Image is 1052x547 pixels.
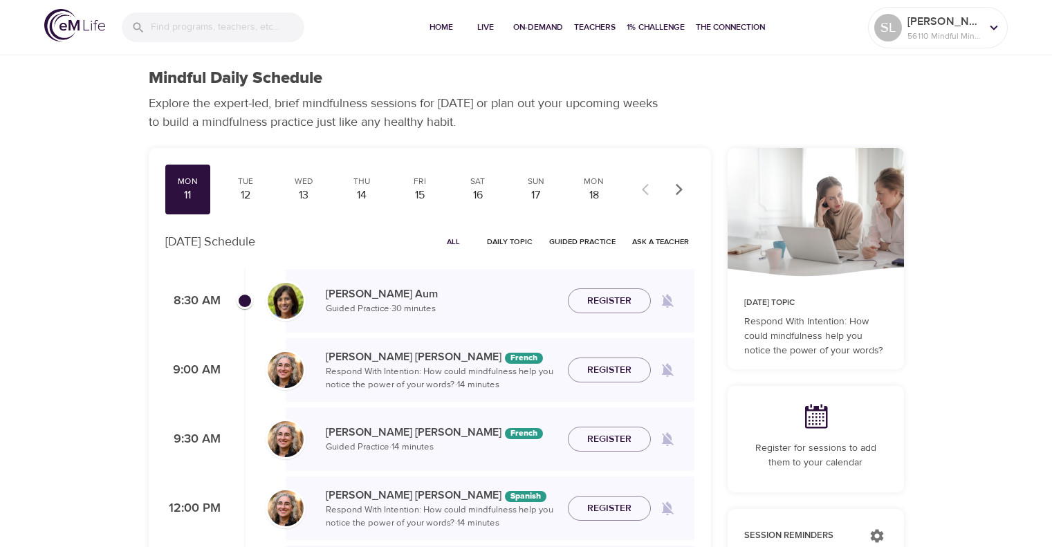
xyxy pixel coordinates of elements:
span: Remind me when a class goes live every Monday at 9:00 AM [651,353,684,387]
span: Ask a Teacher [632,235,689,248]
p: Explore the expert-led, brief mindfulness sessions for [DATE] or plan out your upcoming weeks to ... [149,94,667,131]
button: Register [568,288,651,314]
img: Alisha%20Aum%208-9-21.jpg [268,283,304,319]
button: Guided Practice [544,231,621,252]
div: 17 [519,187,553,203]
p: Guided Practice · 30 minutes [326,302,557,316]
span: Remind me when a class goes live every Monday at 12:00 PM [651,492,684,525]
span: Home [425,20,458,35]
span: Register [587,362,631,379]
span: On-Demand [513,20,563,35]
p: [PERSON_NAME] [PERSON_NAME] [326,349,557,365]
button: All [432,231,476,252]
button: Daily Topic [481,231,538,252]
span: Remind me when a class goes live every Monday at 8:30 AM [651,284,684,317]
div: 18 [577,187,611,203]
div: Mon [577,176,611,187]
p: [PERSON_NAME] [PERSON_NAME] [326,424,557,441]
div: Wed [286,176,321,187]
img: Maria%20Alonso%20Martinez.png [268,490,304,526]
p: 56110 Mindful Minutes [907,30,981,42]
p: [PERSON_NAME] [PERSON_NAME] [326,487,557,503]
div: Sat [461,176,495,187]
button: Register [568,358,651,383]
span: 1% Challenge [627,20,685,35]
span: All [437,235,470,248]
span: Register [587,500,631,517]
p: 9:30 AM [165,430,221,449]
h1: Mindful Daily Schedule [149,68,322,89]
div: The episodes in this programs will be in Spanish [505,491,546,502]
div: The episodes in this programs will be in French [505,353,543,364]
div: 12 [228,187,263,203]
div: Thu [344,176,379,187]
p: Respond With Intention: How could mindfulness help you notice the power of your words? · 14 minutes [326,503,557,530]
span: Daily Topic [487,235,533,248]
div: Sun [519,176,553,187]
div: 14 [344,187,379,203]
p: [PERSON_NAME] Aum [326,286,557,302]
button: Register [568,427,651,452]
div: SL [874,14,902,41]
p: 12:00 PM [165,499,221,518]
div: Mon [171,176,205,187]
p: Guided Practice · 14 minutes [326,441,557,454]
span: Guided Practice [549,235,616,248]
p: Session Reminders [744,529,856,543]
div: 15 [403,187,437,203]
p: Respond With Intention: How could mindfulness help you notice the power of your words? [744,315,887,358]
input: Find programs, teachers, etc... [151,12,304,42]
img: Maria%20Alonso%20Martinez.png [268,421,304,457]
span: Teachers [574,20,616,35]
p: Respond With Intention: How could mindfulness help you notice the power of your words? · 14 minutes [326,365,557,392]
img: Maria%20Alonso%20Martinez.png [268,352,304,388]
p: 9:00 AM [165,361,221,380]
span: Live [469,20,502,35]
p: [DATE] Topic [744,297,887,309]
img: logo [44,9,105,41]
div: 16 [461,187,495,203]
div: Tue [228,176,263,187]
span: Register [587,293,631,310]
button: Ask a Teacher [627,231,694,252]
p: [DATE] Schedule [165,232,255,251]
span: The Connection [696,20,765,35]
button: Register [568,496,651,521]
span: Remind me when a class goes live every Monday at 9:30 AM [651,423,684,456]
div: The episodes in this programs will be in French [505,428,543,439]
div: Fri [403,176,437,187]
p: 8:30 AM [165,292,221,310]
span: Register [587,431,631,448]
div: 11 [171,187,205,203]
p: Register for sessions to add them to your calendar [744,441,887,470]
p: [PERSON_NAME] [907,13,981,30]
div: 13 [286,187,321,203]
